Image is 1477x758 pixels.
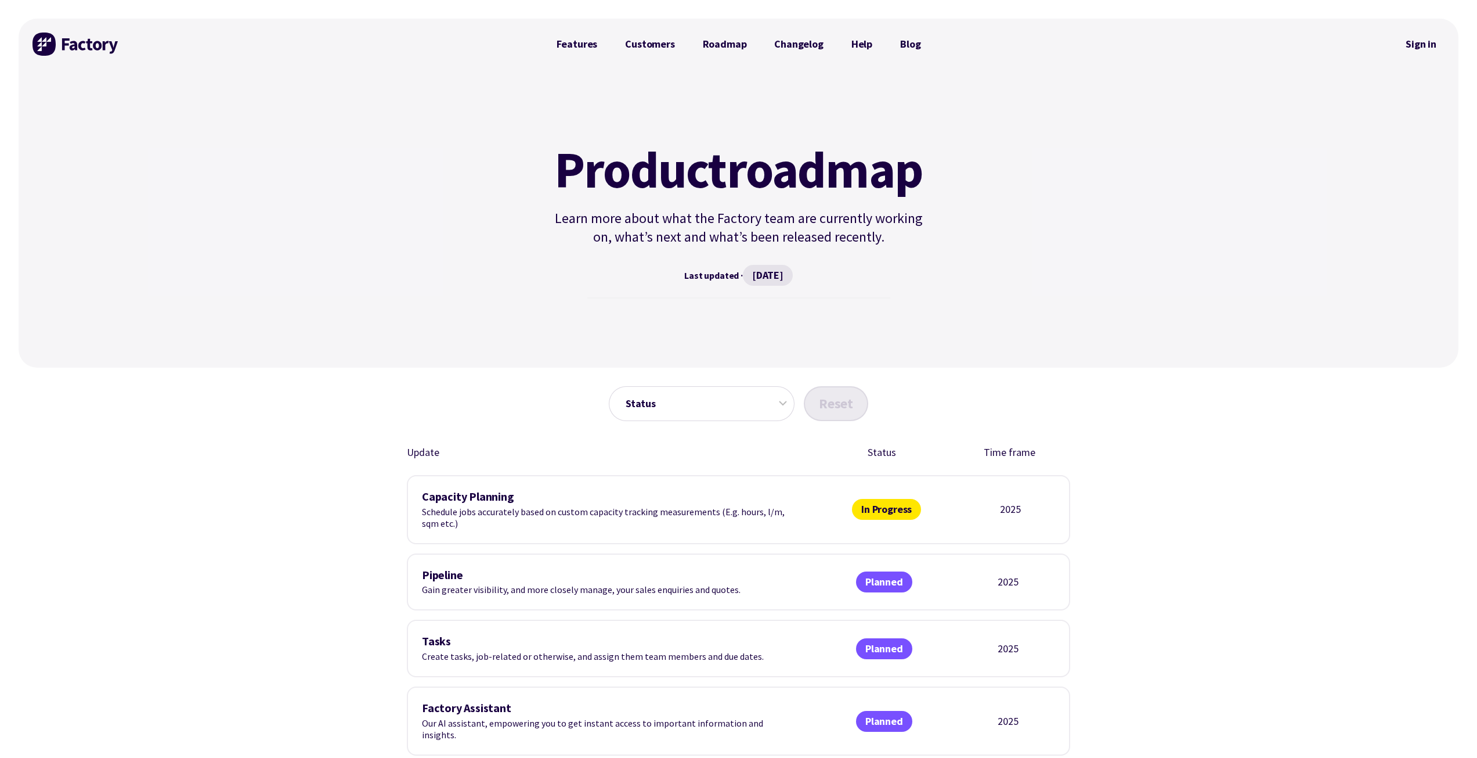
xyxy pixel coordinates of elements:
span: Planned [856,638,912,659]
div: Create tasks, job-related or otherwise, and assign them team members and due dates. [422,635,793,662]
img: Factory [32,33,120,56]
a: Features [543,33,612,56]
div: Gain greater visibility, and more closely manage, your sales enquiries and quotes. [422,569,793,596]
nav: Primary Navigation [543,33,935,56]
a: Blog [886,33,934,56]
div: Schedule jobs accurately based on custom capacity tracking measurements (E.g. hours, l/m, sqm etc.) [422,490,793,529]
div: Our AI assistant, empowering you to get instant access to important information and insights. [422,702,793,741]
a: Sign in [1397,31,1445,58]
div: Status [847,444,917,461]
a: Customers [611,33,688,56]
button: Reset [804,386,868,421]
a: Changelog [760,33,837,56]
h3: Tasks [422,635,793,648]
div: Time frame [974,444,1045,461]
span: Planned [856,572,912,592]
span: In Progress [852,499,921,520]
h3: Factory Assistant [422,702,793,715]
div: 2025 [980,502,1041,516]
div: 2025 [975,714,1041,728]
nav: Secondary Navigation [1397,31,1445,58]
a: Roadmap [689,33,761,56]
div: 2025 [975,642,1041,656]
div: 2025 [975,575,1041,589]
div: Update [407,444,789,461]
a: Help [837,33,886,56]
span: [DATE] [743,265,793,286]
div: Last updated · [550,265,928,286]
p: Learn more about what the Factory team are currently working on, what’s next and what’s been rele... [550,209,928,246]
span: Planned [856,711,912,732]
h1: Product [550,144,928,195]
h3: Pipeline [422,569,793,582]
h3: Capacity Planning [422,490,793,504]
mark: roadmap [727,144,923,195]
